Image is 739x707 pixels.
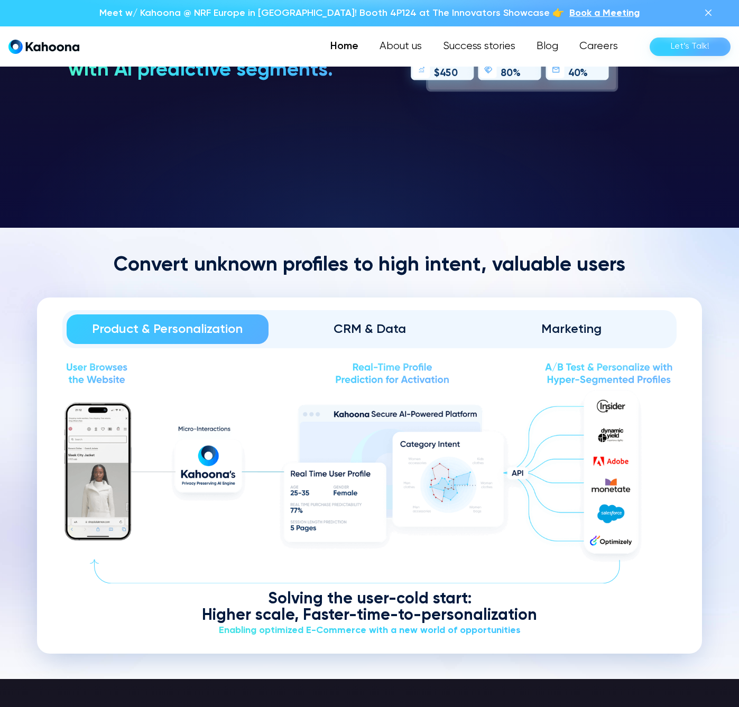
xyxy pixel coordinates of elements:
a: Home [320,36,369,57]
a: home [8,39,79,54]
text: 0 [451,69,458,79]
a: Careers [569,36,629,57]
a: Success stories [432,36,526,57]
div: Enabling optimized E-Commerce with a new world of opportunities [62,624,677,637]
text: % [513,69,521,79]
text: 8 [501,69,506,79]
text: 4 [568,69,575,79]
g: 450 [440,69,457,79]
a: About us [369,36,432,57]
p: Meet w/ Kahoona @ NRF Europe in [GEOGRAPHIC_DATA]! Booth 4P124 at The Innovators Showcase 👉 [99,6,564,20]
a: Book a Meeting [569,6,640,20]
h2: Convert unknown profiles to high intent, valuable users [37,253,702,278]
text: % [580,69,588,79]
h3: with AI predictive segments. [68,58,333,83]
a: Let’s Talk! [650,38,731,56]
text: 0 [574,69,580,79]
text: 0 [506,69,513,79]
div: CRM & Data [283,321,456,338]
div: Let’s Talk! [671,38,709,55]
div: Solving the user-cold start: Higher scale, Faster-time-to-personalization [62,591,677,624]
text: 4 [440,69,446,79]
div: Product & Personalization [81,321,254,338]
text: 5 [446,69,451,79]
a: Blog [526,36,569,57]
span: Book a Meeting [569,8,640,18]
g: 80 [501,69,513,79]
g: 40 [568,69,580,79]
text: $ [434,68,440,79]
div: Marketing [485,321,658,338]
